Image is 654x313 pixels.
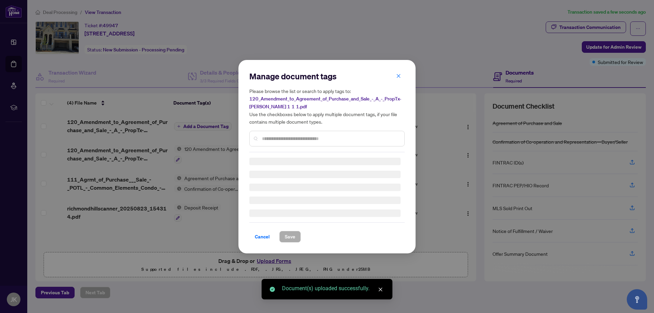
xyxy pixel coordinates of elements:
[378,287,383,292] span: close
[627,289,647,310] button: Open asap
[279,231,301,242] button: Save
[249,231,275,242] button: Cancel
[270,287,275,292] span: check-circle
[396,73,401,78] span: close
[249,71,405,82] h2: Manage document tags
[255,231,270,242] span: Cancel
[249,87,405,125] h5: Please browse the list or search to apply tags to: Use the checkboxes below to apply multiple doc...
[249,96,401,110] span: 120_Amendment_to_Agreement_of_Purchase_and_Sale_-_A_-_PropTx-[PERSON_NAME] 1 1 1.pdf
[282,284,384,293] div: Document(s) uploaded successfully.
[377,286,384,293] a: Close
